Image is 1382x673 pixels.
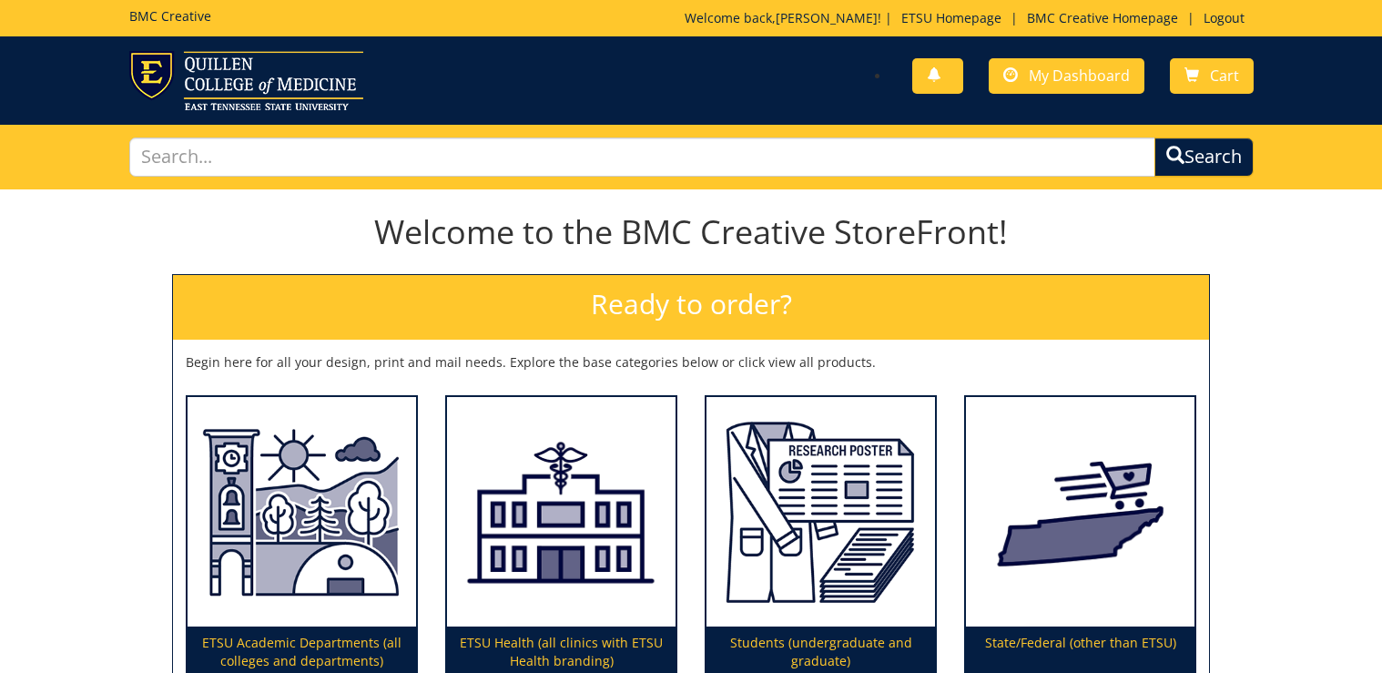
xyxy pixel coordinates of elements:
[1210,66,1239,86] span: Cart
[966,397,1194,627] img: State/Federal (other than ETSU)
[685,9,1254,27] p: Welcome back, ! | | |
[706,397,935,627] img: Students (undergraduate and graduate)
[129,51,363,110] img: ETSU logo
[447,397,676,627] img: ETSU Health (all clinics with ETSU Health branding)
[1194,9,1254,26] a: Logout
[776,9,878,26] a: [PERSON_NAME]
[129,138,1155,177] input: Search...
[188,397,416,627] img: ETSU Academic Departments (all colleges and departments)
[186,353,1196,372] p: Begin here for all your design, print and mail needs. Explore the base categories below or click ...
[172,214,1210,250] h1: Welcome to the BMC Creative StoreFront!
[989,58,1144,94] a: My Dashboard
[1170,58,1254,94] a: Cart
[1154,138,1254,177] button: Search
[892,9,1011,26] a: ETSU Homepage
[129,9,211,23] h5: BMC Creative
[1018,9,1187,26] a: BMC Creative Homepage
[173,275,1209,340] h2: Ready to order?
[1029,66,1130,86] span: My Dashboard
